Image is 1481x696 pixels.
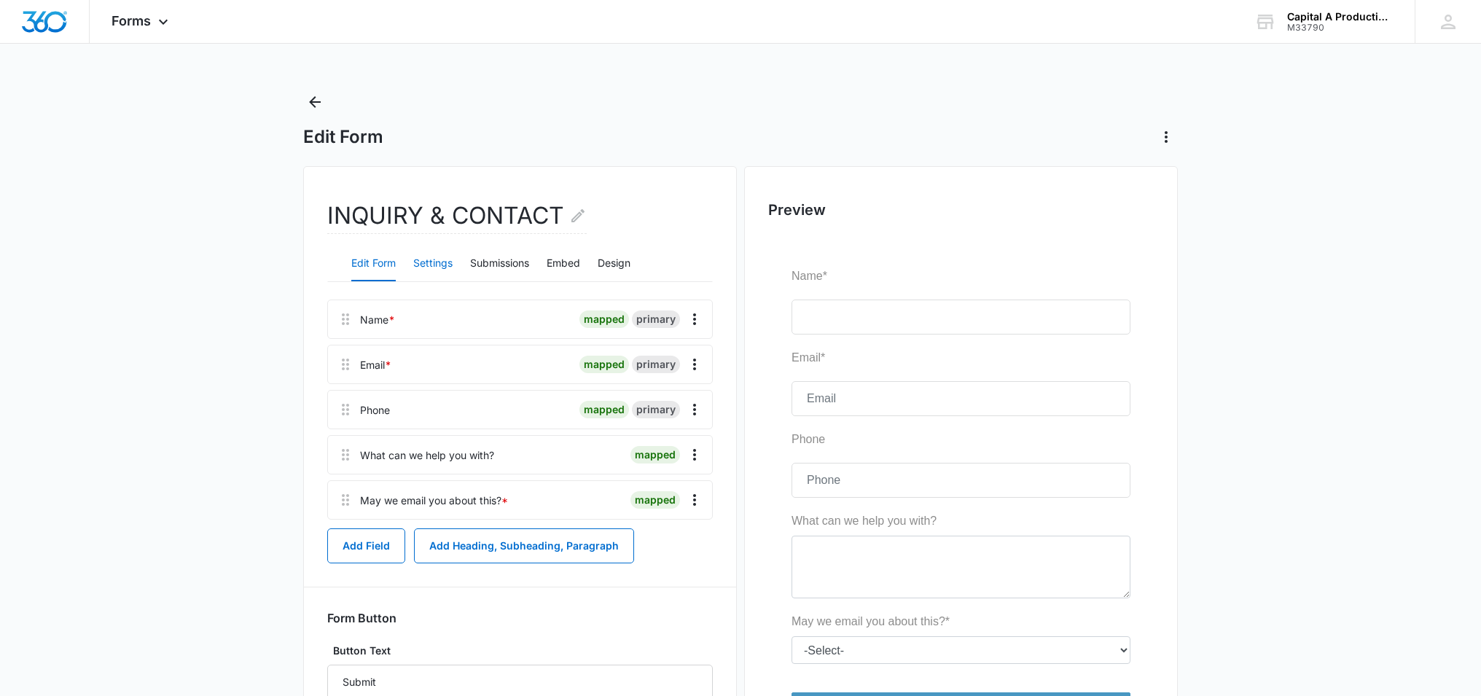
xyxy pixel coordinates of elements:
button: Actions [1154,125,1178,149]
div: account id [1287,23,1394,33]
div: primary [632,401,680,418]
div: mapped [579,310,629,328]
button: Edit Form Name [569,198,587,233]
div: What can we help you with? [360,447,494,463]
div: primary [632,310,680,328]
button: Overflow Menu [683,308,706,331]
button: Overflow Menu [683,488,706,512]
h3: Form Button [327,611,396,625]
span: Submit [152,442,188,455]
span: Forms [112,13,151,28]
div: primary [632,356,680,373]
label: Button Text [327,643,713,659]
div: mapped [579,356,629,373]
button: Settings [413,246,453,281]
button: Add Field [327,528,405,563]
h1: Edit Form [303,126,383,148]
div: mapped [630,491,680,509]
button: Add Heading, Subheading, Paragraph [414,528,634,563]
div: Email [360,357,391,372]
div: Name [360,312,395,327]
h2: Preview [768,199,1154,221]
button: Overflow Menu [683,353,706,376]
button: Embed [547,246,580,281]
div: Phone [360,402,390,418]
button: Design [598,246,630,281]
div: mapped [630,446,680,464]
button: Overflow Menu [683,398,706,421]
button: Overflow Menu [683,443,706,466]
div: account name [1287,11,1394,23]
h2: INQUIRY & CONTACT [327,198,587,234]
div: mapped [579,401,629,418]
button: Edit Form [351,246,396,281]
div: May we email you about this? [360,493,508,508]
button: Back [303,90,327,114]
button: Submissions [470,246,529,281]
